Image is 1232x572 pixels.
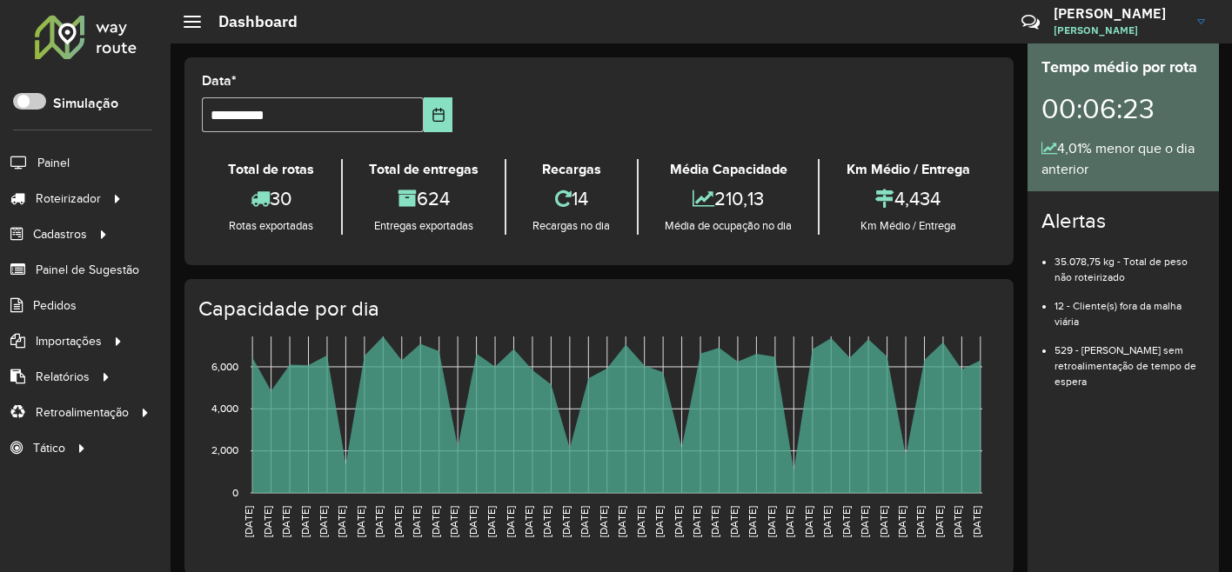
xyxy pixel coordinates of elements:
text: 4,000 [211,402,238,414]
li: 529 - [PERSON_NAME] sem retroalimentação de tempo de espera [1055,329,1205,389]
span: Painel [37,154,70,172]
text: [DATE] [840,506,852,537]
span: Cadastros [33,225,87,243]
label: Data [202,70,237,91]
span: Retroalimentação [36,403,129,422]
li: 35.078,75 kg - Total de peso não roteirizado [1055,241,1205,285]
text: [DATE] [430,506,441,537]
text: [DATE] [691,506,702,537]
div: Média Capacidade [643,159,814,180]
text: [DATE] [952,506,963,537]
h2: Dashboard [201,12,298,31]
div: Km Médio / Entrega [824,159,992,180]
text: [DATE] [505,506,516,537]
text: [DATE] [784,506,795,537]
div: Recargas no dia [511,217,633,235]
div: 624 [347,180,501,217]
div: Rotas exportadas [206,217,337,235]
text: [DATE] [541,506,552,537]
button: Choose Date [424,97,452,132]
div: 4,01% menor que o dia anterior [1041,138,1205,180]
text: [DATE] [579,506,590,537]
text: [DATE] [673,506,684,537]
text: [DATE] [914,506,926,537]
text: [DATE] [280,506,291,537]
text: [DATE] [971,506,982,537]
text: [DATE] [653,506,665,537]
text: [DATE] [859,506,870,537]
text: [DATE] [299,506,311,537]
div: 30 [206,180,337,217]
text: 6,000 [211,361,238,372]
text: [DATE] [411,506,422,537]
h4: Alertas [1041,209,1205,234]
span: Relatórios [36,368,90,386]
text: [DATE] [355,506,366,537]
text: [DATE] [934,506,945,537]
a: Contato Rápido [1012,3,1049,41]
text: [DATE] [766,506,777,537]
text: [DATE] [467,506,479,537]
text: [DATE] [560,506,572,537]
div: 210,13 [643,180,814,217]
text: [DATE] [747,506,758,537]
div: Média de ocupação no dia [643,217,814,235]
text: 2,000 [211,445,238,456]
span: Importações [36,332,102,350]
h4: Capacidade por dia [198,296,996,322]
div: Tempo médio por rota [1041,56,1205,79]
text: [DATE] [523,506,534,537]
text: [DATE] [243,506,254,537]
text: [DATE] [878,506,889,537]
text: 0 [232,487,238,498]
div: 00:06:23 [1041,79,1205,138]
div: Total de rotas [206,159,337,180]
label: Simulação [53,93,118,114]
text: [DATE] [616,506,627,537]
text: [DATE] [803,506,814,537]
text: [DATE] [709,506,720,537]
text: [DATE] [448,506,459,537]
li: 12 - Cliente(s) fora da malha viária [1055,285,1205,329]
div: Entregas exportadas [347,217,501,235]
text: [DATE] [336,506,347,537]
div: Total de entregas [347,159,501,180]
text: [DATE] [392,506,404,537]
text: [DATE] [598,506,609,537]
text: [DATE] [485,506,497,537]
text: [DATE] [821,506,833,537]
text: [DATE] [728,506,740,537]
span: Roteirizador [36,190,101,208]
div: 4,434 [824,180,992,217]
span: [PERSON_NAME] [1054,23,1184,38]
h3: [PERSON_NAME] [1054,5,1184,22]
div: Recargas [511,159,633,180]
text: [DATE] [318,506,329,537]
span: Pedidos [33,296,77,315]
div: Km Médio / Entrega [824,217,992,235]
text: [DATE] [373,506,385,537]
text: [DATE] [635,506,646,537]
span: Painel de Sugestão [36,261,139,279]
span: Tático [33,439,65,457]
text: [DATE] [262,506,273,537]
div: 14 [511,180,633,217]
text: [DATE] [896,506,907,537]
